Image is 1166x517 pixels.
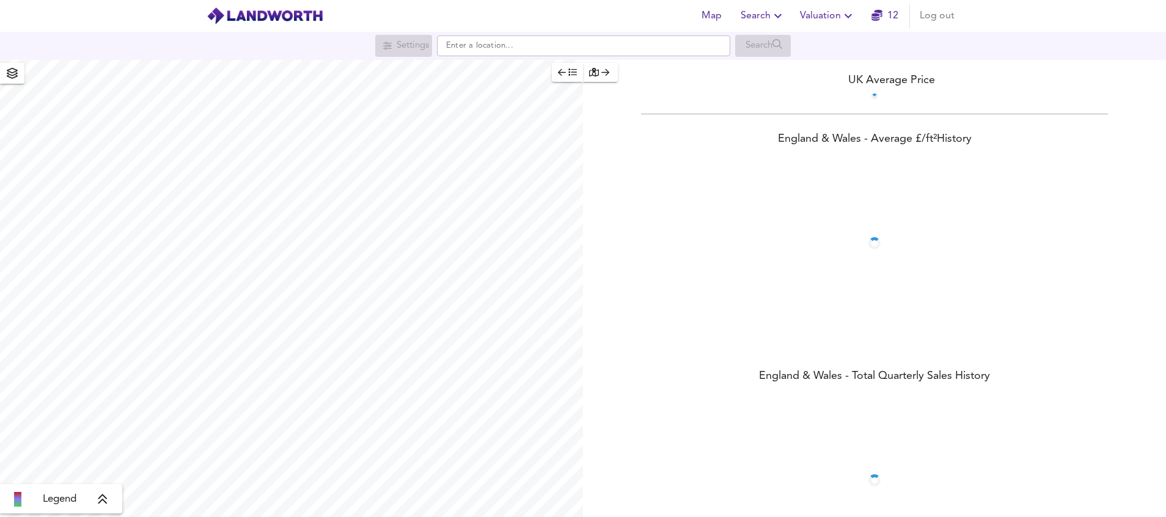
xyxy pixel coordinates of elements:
span: Legend [43,492,76,507]
button: Search [736,4,790,28]
input: Enter a location... [437,35,730,56]
a: 12 [871,7,898,24]
img: logo [207,7,323,25]
div: England & Wales - Average £/ ft² History [583,131,1166,148]
span: Map [697,7,726,24]
span: Search [741,7,785,24]
button: Map [692,4,731,28]
span: Valuation [800,7,856,24]
div: Search for a location first or explore the map [375,35,432,57]
div: England & Wales - Total Quarterly Sales History [583,369,1166,386]
button: Log out [915,4,959,28]
div: UK Average Price [583,72,1166,89]
span: Log out [920,7,955,24]
button: 12 [865,4,904,28]
button: Valuation [795,4,860,28]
